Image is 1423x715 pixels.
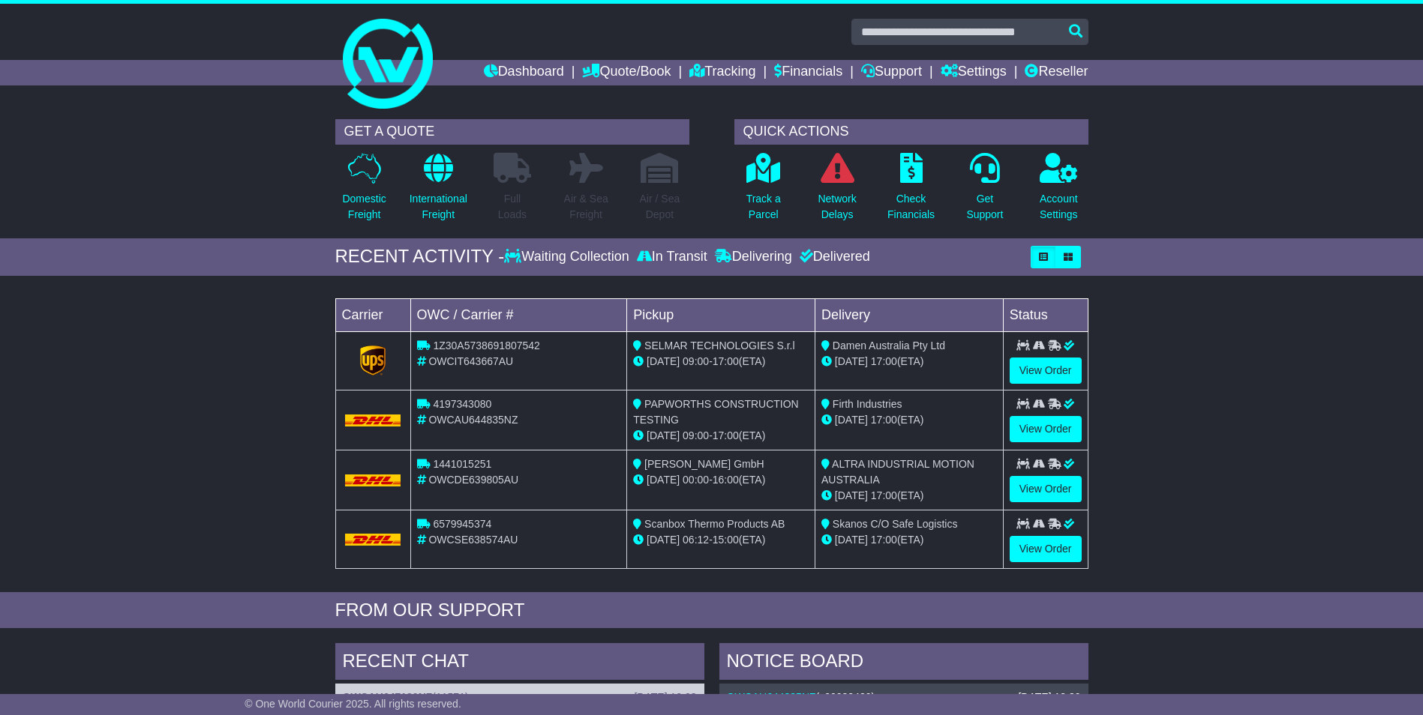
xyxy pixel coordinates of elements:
[835,489,868,501] span: [DATE]
[335,643,704,684] div: RECENT CHAT
[965,152,1004,231] a: GetSupport
[428,355,513,367] span: OWCIT643667AU
[436,691,465,703] span: 11571
[774,60,842,85] a: Financials
[633,354,809,369] div: - (ETA)
[647,355,680,367] span: [DATE]
[494,191,531,223] p: Full Loads
[683,355,709,367] span: 09:00
[689,60,755,85] a: Tracking
[871,534,897,546] span: 17:00
[633,472,809,488] div: - (ETA)
[633,249,711,265] div: In Transit
[734,119,1088,145] div: QUICK ACTIONS
[796,249,870,265] div: Delivered
[833,518,958,530] span: Skanos C/O Safe Logistics
[1039,152,1079,231] a: AccountSettings
[345,414,401,426] img: DHL.png
[835,355,868,367] span: [DATE]
[821,458,974,486] span: ALTRA INDUSTRIAL MOTION AUSTRALIA
[335,298,410,331] td: Carrier
[433,518,491,530] span: 6579945374
[644,340,794,352] span: SELMAR TECHNOLOGIES S.r.l
[343,691,433,703] a: OWCAU647130NZ
[343,691,697,704] div: ( )
[647,474,680,486] span: [DATE]
[817,152,857,231] a: NetworkDelays
[713,474,739,486] span: 16:00
[433,340,539,352] span: 1Z30A5738691807542
[647,429,680,441] span: [DATE]
[504,249,632,265] div: Waiting Collection
[819,691,871,703] span: s00032429
[627,298,815,331] td: Pickup
[428,474,518,486] span: OWCDE639805AU
[1010,357,1082,384] a: View Order
[683,429,709,441] span: 09:00
[1010,536,1082,562] a: View Order
[433,458,491,470] span: 1441015251
[887,152,935,231] a: CheckFinancials
[835,534,868,546] span: [DATE]
[727,691,816,703] a: OWCAU644835NZ
[633,398,799,426] span: PAPWORTHS CONSTRUCTION TESTING
[342,191,386,223] p: Domestic Freight
[683,534,709,546] span: 06:12
[245,698,461,710] span: © One World Courier 2025. All rights reserved.
[871,489,897,501] span: 17:00
[1040,191,1078,223] p: Account Settings
[683,474,709,486] span: 00:00
[746,191,781,223] p: Track a Parcel
[1018,691,1080,704] div: [DATE] 13:30
[428,534,518,546] span: OWCSE638574AU
[1003,298,1088,331] td: Status
[941,60,1007,85] a: Settings
[835,414,868,426] span: [DATE]
[818,191,856,223] p: Network Delays
[345,534,401,546] img: DHL.png
[335,119,689,145] div: GET A QUOTE
[887,191,935,223] p: Check Financials
[335,246,505,268] div: RECENT ACTIVITY -
[719,643,1088,684] div: NOTICE BOARD
[833,340,945,352] span: Damen Australia Pty Ltd
[833,398,902,410] span: Firth Industries
[409,152,468,231] a: InternationalFreight
[821,488,997,504] div: (ETA)
[727,691,1081,704] div: ( )
[713,429,739,441] span: 17:00
[564,191,608,223] p: Air & Sea Freight
[821,412,997,428] div: (ETA)
[1010,476,1082,502] a: View Order
[410,191,467,223] p: International Freight
[746,152,782,231] a: Track aParcel
[634,691,696,704] div: [DATE] 10:08
[360,346,386,375] img: GetCarrierServiceLogo
[433,398,491,410] span: 4197343080
[640,191,680,223] p: Air / Sea Depot
[428,414,518,426] span: OWCAU644835NZ
[582,60,671,85] a: Quote/Book
[871,414,897,426] span: 17:00
[1010,416,1082,442] a: View Order
[647,534,680,546] span: [DATE]
[821,354,997,369] div: (ETA)
[815,298,1003,331] td: Delivery
[644,518,785,530] span: Scanbox Thermo Products AB
[345,474,401,486] img: DHL.png
[341,152,386,231] a: DomesticFreight
[821,532,997,548] div: (ETA)
[644,458,764,470] span: [PERSON_NAME] GmbH
[1025,60,1088,85] a: Reseller
[335,600,1088,621] div: FROM OUR SUPPORT
[410,298,627,331] td: OWC / Carrier #
[484,60,564,85] a: Dashboard
[713,355,739,367] span: 17:00
[711,249,796,265] div: Delivering
[966,191,1003,223] p: Get Support
[871,355,897,367] span: 17:00
[861,60,922,85] a: Support
[713,534,739,546] span: 15:00
[633,532,809,548] div: - (ETA)
[633,428,809,444] div: - (ETA)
